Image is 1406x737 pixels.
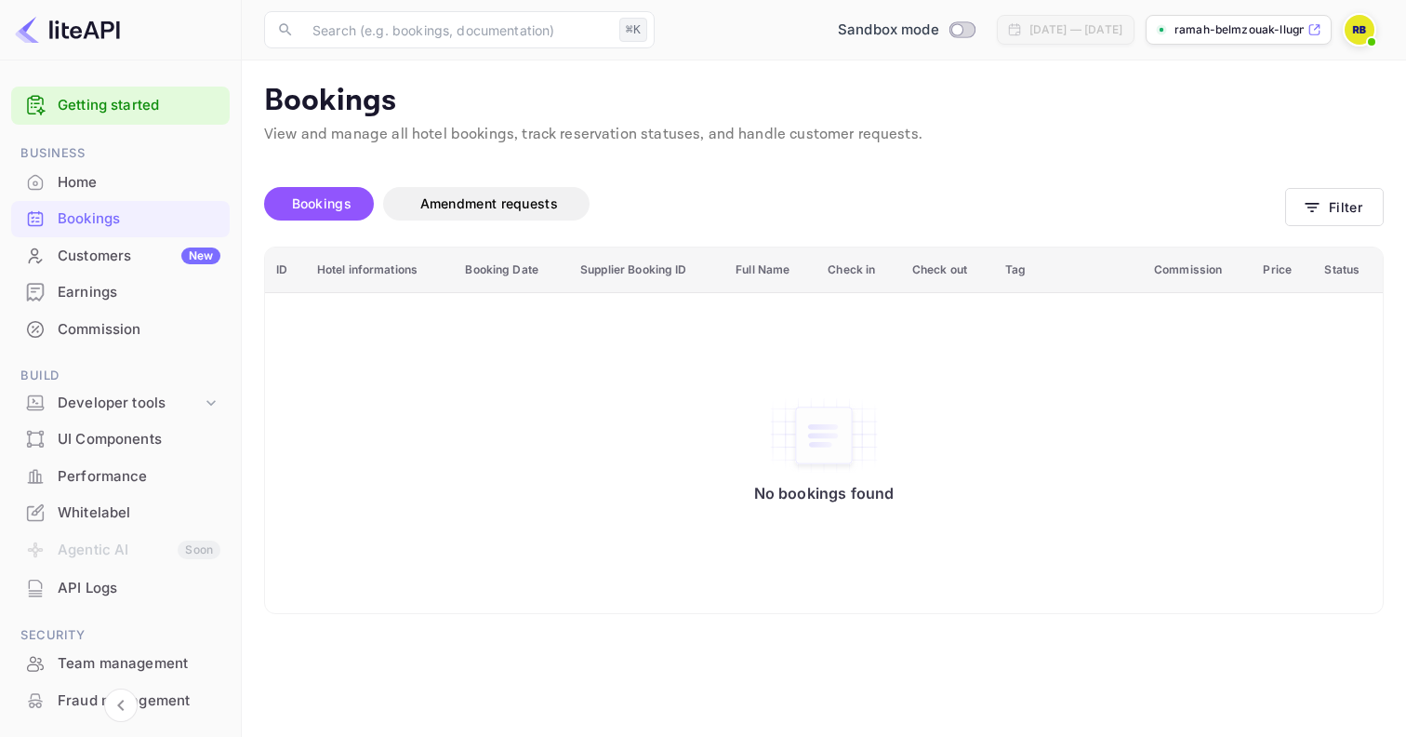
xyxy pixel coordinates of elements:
[1143,248,1252,293] th: Commission
[420,195,558,211] span: Amendment requests
[1174,21,1304,38] p: ramah-belmzouak-llugn....
[292,195,351,211] span: Bookings
[901,248,994,293] th: Check out
[11,165,230,199] a: Home
[11,87,230,125] div: Getting started
[11,143,230,164] span: Business
[264,124,1384,146] p: View and manage all hotel bookings, track reservation statuses, and handle customer requests.
[264,83,1384,120] p: Bookings
[306,248,455,293] th: Hotel informations
[994,248,1143,293] th: Tag
[768,396,880,475] img: No bookings found
[58,429,220,450] div: UI Components
[58,466,220,488] div: Performance
[830,20,982,41] div: Switch to Production mode
[11,495,230,531] div: Whitelabel
[11,495,230,529] a: Whitelabel
[1313,248,1383,293] th: Status
[11,422,230,456] a: UI Components
[15,15,120,45] img: LiteAPI logo
[265,248,1383,614] table: booking table
[11,366,230,386] span: Build
[754,484,895,502] p: No bookings found
[11,312,230,348] div: Commission
[264,187,1285,221] div: account-settings tabs
[1345,15,1374,45] img: Ramah Belmzouak
[816,248,901,293] th: Check in
[301,11,612,48] input: Search (e.g. bookings, documentation)
[11,422,230,458] div: UI Components
[104,689,138,722] button: Collapse navigation
[11,683,230,717] a: Fraud management
[58,208,220,230] div: Bookings
[58,319,220,341] div: Commission
[58,653,220,675] div: Team management
[1285,188,1384,226] button: Filter
[1029,21,1122,38] div: [DATE] — [DATE]
[11,625,230,646] span: Security
[838,20,939,41] span: Sandbox mode
[724,248,816,293] th: Full Name
[58,393,202,414] div: Developer tools
[11,683,230,719] div: Fraud management
[265,248,306,293] th: ID
[11,646,230,682] div: Team management
[11,570,230,605] a: API Logs
[11,201,230,235] a: Bookings
[569,248,724,293] th: Supplier Booking ID
[58,578,220,599] div: API Logs
[58,502,220,524] div: Whitelabel
[11,646,230,680] a: Team management
[58,282,220,303] div: Earnings
[58,95,220,116] a: Getting started
[11,275,230,311] div: Earnings
[58,690,220,712] div: Fraud management
[11,238,230,275] div: CustomersNew
[11,570,230,607] div: API Logs
[58,246,220,267] div: Customers
[11,387,230,420] div: Developer tools
[11,312,230,346] a: Commission
[1252,248,1313,293] th: Price
[11,459,230,493] a: Performance
[11,459,230,495] div: Performance
[454,248,569,293] th: Booking Date
[11,201,230,237] div: Bookings
[11,275,230,309] a: Earnings
[58,172,220,194] div: Home
[181,248,220,264] div: New
[11,238,230,273] a: CustomersNew
[619,18,647,42] div: ⌘K
[11,165,230,201] div: Home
